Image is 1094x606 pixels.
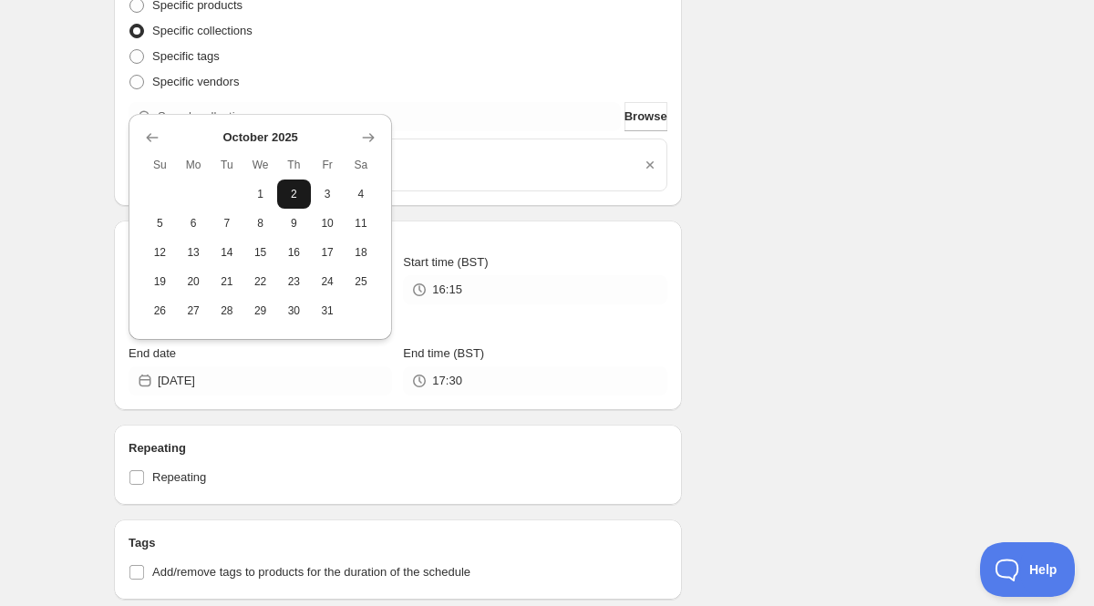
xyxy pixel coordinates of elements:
[284,274,304,289] span: 23
[218,216,237,231] span: 7
[143,296,177,325] button: Sunday October 26 2025
[277,238,311,267] button: Thursday October 16 2025
[311,267,345,296] button: Friday October 24 2025
[251,187,270,201] span: 1
[152,75,239,88] span: Specific vendors
[277,267,311,296] button: Thursday October 23 2025
[129,346,176,360] span: End date
[277,180,311,209] button: Thursday October 2 2025
[177,296,211,325] button: Monday October 27 2025
[152,49,220,63] span: Specific tags
[211,150,244,180] th: Tuesday
[356,125,381,150] button: Show next month, November 2025
[143,209,177,238] button: Sunday October 5 2025
[243,180,277,209] button: Wednesday October 1 2025
[403,255,488,269] span: Start time (BST)
[177,267,211,296] button: Monday October 20 2025
[218,303,237,318] span: 28
[284,216,304,231] span: 9
[184,245,203,260] span: 13
[150,303,170,318] span: 26
[150,216,170,231] span: 5
[251,245,270,260] span: 15
[152,24,253,37] span: Specific collections
[318,187,337,201] span: 3
[243,150,277,180] th: Wednesday
[352,216,371,231] span: 11
[318,303,337,318] span: 31
[352,245,371,260] span: 18
[284,158,304,172] span: Th
[311,238,345,267] button: Friday October 17 2025
[177,209,211,238] button: Monday October 6 2025
[211,238,244,267] button: Tuesday October 14 2025
[152,470,206,484] span: Repeating
[251,158,270,172] span: We
[318,274,337,289] span: 24
[352,187,371,201] span: 4
[143,150,177,180] th: Sunday
[318,158,337,172] span: Fr
[243,296,277,325] button: Wednesday October 29 2025
[352,274,371,289] span: 25
[243,238,277,267] button: Wednesday October 15 2025
[188,156,626,174] a: Agecroft RC
[284,245,304,260] span: 16
[150,274,170,289] span: 19
[177,238,211,267] button: Monday October 13 2025
[218,245,237,260] span: 14
[129,534,667,552] h2: Tags
[318,245,337,260] span: 17
[251,274,270,289] span: 22
[143,238,177,267] button: Sunday October 12 2025
[218,274,237,289] span: 21
[277,150,311,180] th: Thursday
[184,274,203,289] span: 20
[139,125,165,150] button: Show previous month, September 2025
[143,267,177,296] button: Sunday October 19 2025
[251,303,270,318] span: 29
[152,565,470,579] span: Add/remove tags to products for the duration of the schedule
[284,303,304,318] span: 30
[311,150,345,180] th: Friday
[184,303,203,318] span: 27
[345,209,378,238] button: Saturday October 11 2025
[184,158,203,172] span: Mo
[184,216,203,231] span: 6
[345,238,378,267] button: Saturday October 18 2025
[251,216,270,231] span: 8
[243,267,277,296] button: Wednesday October 22 2025
[158,102,621,131] input: Search collections
[345,180,378,209] button: Saturday October 4 2025
[345,267,378,296] button: Saturday October 25 2025
[129,439,667,457] h2: Repeating
[624,102,667,131] button: Browse
[980,542,1076,597] iframe: Toggle Customer Support
[277,209,311,238] button: Thursday October 9 2025
[311,209,345,238] button: Friday October 10 2025
[243,209,277,238] button: Wednesday October 8 2025
[211,267,244,296] button: Tuesday October 21 2025
[318,216,337,231] span: 10
[403,346,484,360] span: End time (BST)
[129,235,667,253] h2: Active dates
[311,296,345,325] button: Friday October 31 2025
[311,180,345,209] button: Friday October 3 2025
[218,158,237,172] span: Tu
[284,187,304,201] span: 2
[277,296,311,325] button: Thursday October 30 2025
[211,296,244,325] button: Tuesday October 28 2025
[150,245,170,260] span: 12
[150,158,170,172] span: Su
[177,150,211,180] th: Monday
[211,209,244,238] button: Tuesday October 7 2025
[624,108,667,126] span: Browse
[352,158,371,172] span: Sa
[345,150,378,180] th: Saturday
